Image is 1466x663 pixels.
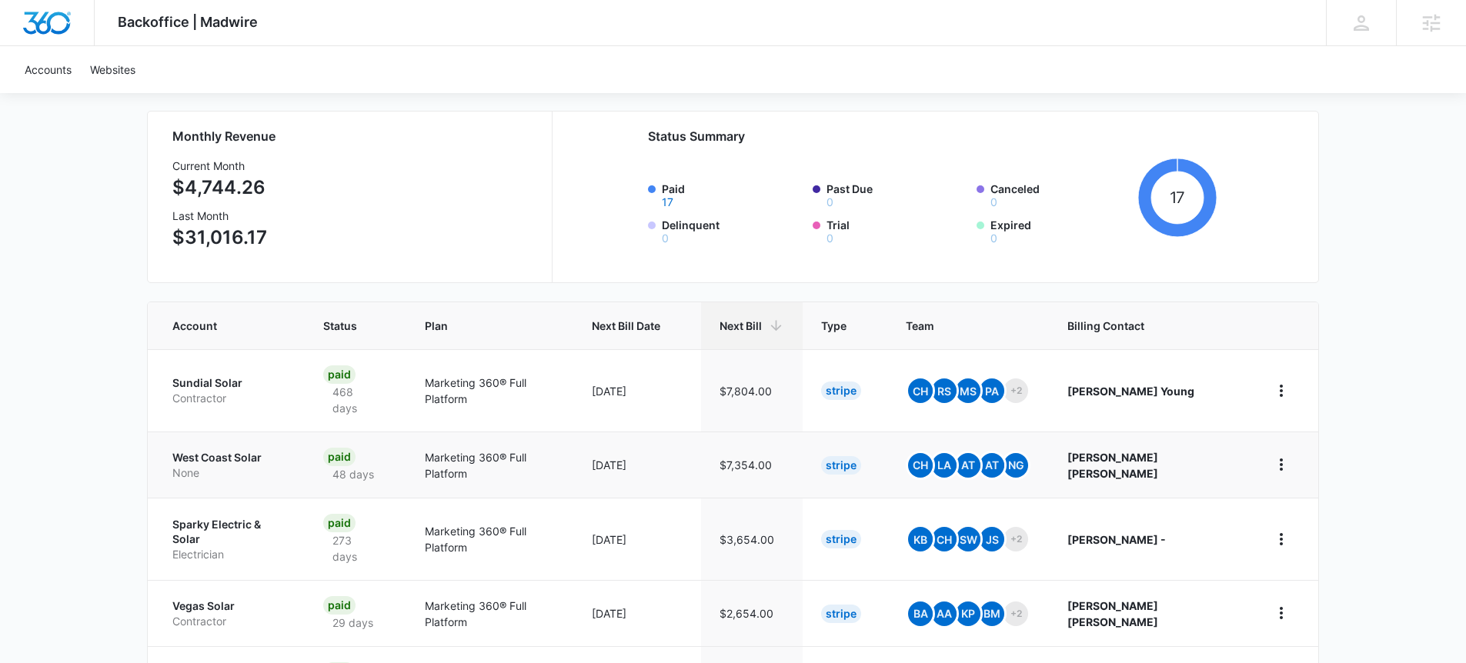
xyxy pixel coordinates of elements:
button: home [1269,601,1294,625]
span: Backoffice | Madwire [118,14,258,30]
span: Type [821,318,847,334]
p: Marketing 360® Full Platform [425,598,555,630]
span: AT [980,453,1004,478]
span: +2 [1003,601,1028,626]
span: +2 [1003,378,1028,403]
button: home [1269,527,1294,551]
div: Stripe [821,381,861,400]
span: LA [932,453,957,478]
span: AA [932,601,957,626]
label: Canceled [990,181,1132,208]
span: CH [908,453,933,478]
p: Marketing 360® Full Platform [425,375,555,407]
span: SW [956,527,980,551]
span: +2 [1003,527,1028,551]
span: Next Bill Date [592,318,660,334]
p: 468 days [323,384,388,416]
button: Paid [662,197,673,208]
p: Vegas Solar [172,598,286,614]
td: [DATE] [573,349,701,431]
span: MS [956,378,980,403]
p: $31,016.17 [172,224,267,252]
div: Stripe [821,605,861,623]
p: Marketing 360® Full Platform [425,523,555,555]
h2: Monthly Revenue [172,127,533,145]
p: Sundial Solar [172,375,286,391]
span: Account [172,318,264,334]
tspan: 17 [1169,188,1185,207]
span: CH [908,378,933,403]
div: Paid [323,514,356,532]
span: Billing Contact [1067,318,1232,334]
td: $7,804.00 [701,349,803,431]
div: Paid [323,448,356,466]
td: [DATE] [573,431,701,498]
p: Marketing 360® Full Platform [425,449,555,481]
p: 29 days [323,615,382,631]
td: $3,654.00 [701,498,803,580]
p: $4,744.26 [172,174,267,202]
p: Electrician [172,547,286,562]
label: Delinquent [662,217,803,244]
span: KP [956,601,980,626]
button: home [1269,452,1294,477]
div: Stripe [821,456,861,475]
button: home [1269,378,1294,403]
strong: [PERSON_NAME] Young [1067,385,1194,398]
label: Expired [990,217,1132,244]
td: $7,354.00 [701,431,803,498]
span: Plan [425,318,555,334]
div: Paid [323,365,356,384]
span: BM [980,601,1004,626]
label: Trial [827,217,968,244]
h2: Status Summary [648,127,1217,145]
a: Accounts [15,46,81,93]
a: Sundial SolarContractor [172,375,286,405]
p: 48 days [323,466,383,482]
td: $2,654.00 [701,580,803,646]
strong: [PERSON_NAME] [PERSON_NAME] [1067,599,1158,628]
span: KB [908,527,933,551]
div: Stripe [821,530,861,548]
td: [DATE] [573,580,701,646]
div: Paid [323,596,356,615]
p: Sparky Electric & Solar [172,517,286,547]
a: Vegas SolarContractor [172,598,286,628]
span: CH [932,527,957,551]
p: Contractor [172,391,286,406]
span: At [956,453,980,478]
a: West Coast SolarNone [172,450,286,480]
a: Websites [81,46,145,93]
td: [DATE] [573,498,701,580]
span: NG [1003,453,1028,478]
h3: Last Month [172,208,267,224]
span: RS [932,378,957,403]
label: Paid [662,181,803,208]
p: 273 days [323,532,388,565]
p: None [172,465,286,481]
span: Team [906,318,1008,334]
span: Next Bill [720,318,762,334]
span: PA [980,378,1004,403]
span: BA [908,601,933,626]
p: Contractor [172,614,286,629]
a: Sparky Electric & SolarElectrician [172,517,286,562]
p: West Coast Solar [172,450,286,465]
label: Past Due [827,181,968,208]
h3: Current Month [172,158,267,174]
span: Status [323,318,366,334]
strong: [PERSON_NAME] - [1067,533,1166,546]
strong: [PERSON_NAME] [PERSON_NAME] [1067,451,1158,480]
span: JS [980,527,1004,551]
